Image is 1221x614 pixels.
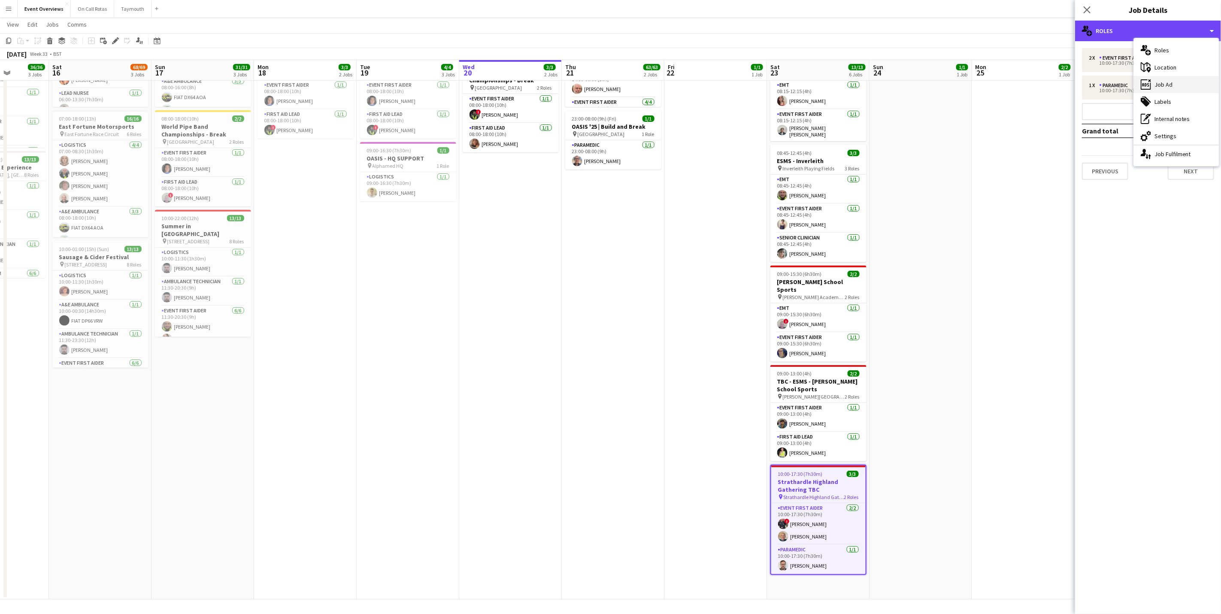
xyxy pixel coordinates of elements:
[770,204,867,233] app-card-role: Event First Aider1/108:45-12:45 (4h)[PERSON_NAME]
[463,123,559,152] app-card-role: First Aid Lead1/108:00-18:00 (10h)[PERSON_NAME]
[770,266,867,362] app-job-card: 09:00-15:30 (6h30m)2/2[PERSON_NAME] School Sports [PERSON_NAME] Academy Playing Fields2 RolesEMT1...
[155,76,251,130] app-card-role: A&E Ambulance3/308:00-16:00 (8h)FIAT DX64 AOAFIAT DX65 AAK
[52,241,148,368] app-job-card: 10:00-01:00 (15h) (Sun)13/13Sausage & Cider Festival [STREET_ADDRESS]8 RolesLogistics1/110:00-11:...
[565,140,661,169] app-card-role: Paramedic1/123:00-08:00 (9h)[PERSON_NAME]
[52,253,148,261] h3: Sausage & Cider Festival
[642,115,654,122] span: 1/1
[848,150,860,156] span: 3/3
[777,150,812,156] span: 08:45-12:45 (4h)
[1134,59,1219,76] div: Location
[668,63,675,71] span: Fri
[127,131,142,137] span: 6 Roles
[233,64,250,70] span: 31/31
[155,248,251,277] app-card-role: Logistics1/110:00-11:30 (1h30m)[PERSON_NAME]
[360,142,456,201] app-job-card: 09:00-16:30 (7h30m)1/1OASIS - HQ SUPPORT Alphamed HQ1 RoleLogistics1/109:00-16:30 (7h30m)[PERSON_...
[1089,55,1099,61] div: 2 x
[770,333,867,362] app-card-role: Event First Aider1/109:00-15:30 (6h30m)[PERSON_NAME]
[1059,71,1070,78] div: 1 Job
[52,110,148,237] app-job-card: 07:00-18:00 (11h)16/16East Fortune Motorsports East Fortune Race Circuit6 RolesLogistics4/407:00-...
[873,63,883,71] span: Sun
[770,63,780,71] span: Sat
[28,71,45,78] div: 3 Jobs
[52,123,148,130] h3: East Fortune Motorsports
[770,80,867,109] app-card-role: EMT1/108:15-12:15 (4h)[PERSON_NAME]
[230,238,244,245] span: 8 Roles
[1082,124,1163,138] td: Grand total
[360,42,456,139] app-job-card: 08:00-18:00 (10h)2/2World Pipe Band Championships - Break [GEOGRAPHIC_DATA]2 RolesEvent First Aid...
[28,64,45,70] span: 36/36
[127,261,142,268] span: 8 Roles
[848,271,860,277] span: 2/2
[1134,76,1219,93] div: Job Ad
[360,63,370,71] span: Tue
[770,109,867,141] app-card-role: Event First Aider1/108:15-12:15 (4h)[PERSON_NAME] [PERSON_NAME]
[783,393,845,400] span: [PERSON_NAME][GEOGRAPHIC_DATA]
[437,147,449,154] span: 1/1
[565,110,661,169] app-job-card: 23:00-08:00 (9h) (Fri)1/1OASIS '25 | Build and Break [GEOGRAPHIC_DATA]1 RoleParamedic1/123:00-08:...
[24,19,41,30] a: Edit
[1082,103,1214,120] button: Add role
[258,63,269,71] span: Mon
[770,303,867,333] app-card-role: EMT1/109:00-15:30 (6h30m)![PERSON_NAME]
[463,49,559,152] app-job-card: In progress08:00-18:00 (10h)2/2World Pipe Band Championships - Break [GEOGRAPHIC_DATA]2 RolesEven...
[751,71,763,78] div: 1 Job
[463,94,559,123] app-card-role: Event First Aider1/108:00-18:00 (10h)![PERSON_NAME]
[643,64,660,70] span: 63/63
[751,64,763,70] span: 1/1
[475,85,522,91] span: [GEOGRAPHIC_DATA]
[227,215,244,221] span: 13/13
[24,172,39,178] span: 8 Roles
[463,63,475,71] span: Wed
[564,68,576,78] span: 21
[1134,145,1219,163] div: Job Fulfilment
[437,163,449,169] span: 1 Role
[770,403,867,432] app-card-role: Event First Aider1/109:00-13:00 (4h)[PERSON_NAME]
[155,210,251,337] app-job-card: 10:00-22:00 (12h)13/13Summer in [GEOGRAPHIC_DATA] [STREET_ADDRESS]8 RolesLogistics1/110:00-11:30 ...
[233,71,250,78] div: 3 Jobs
[155,277,251,306] app-card-role: Ambulance Technician1/111:30-20:30 (9h)[PERSON_NAME]
[565,123,661,130] h3: OASIS '25 | Build and Break
[777,271,822,277] span: 09:00-15:30 (6h30m)
[572,115,617,122] span: 23:00-08:00 (9h) (Fri)
[3,19,22,30] a: View
[441,64,453,70] span: 4/4
[167,139,215,145] span: [GEOGRAPHIC_DATA]
[230,139,244,145] span: 2 Roles
[770,233,867,262] app-card-role: Senior Clinician1/108:45-12:45 (4h)[PERSON_NAME]
[52,207,148,261] app-card-role: A&E Ambulance3/308:00-18:00 (10h)FIAT DX64 AOAFIAT DX65 AAK
[770,465,867,575] div: 10:00-17:30 (7h30m)3/3Strathardle Highland Gathering TBC Strathardle Highland Gathering2 RolesEve...
[339,64,351,70] span: 3/3
[578,131,625,137] span: [GEOGRAPHIC_DATA]
[461,68,475,78] span: 20
[848,370,860,377] span: 2/2
[258,80,354,109] app-card-role: Event First Aider1/108:00-18:00 (10h)[PERSON_NAME]
[155,177,251,206] app-card-role: First Aid Lead1/108:00-18:00 (10h)![PERSON_NAME]
[784,319,789,324] span: !
[51,68,62,78] span: 16
[360,109,456,139] app-card-role: First Aid Lead1/108:00-18:00 (10h)![PERSON_NAME]
[1089,61,1198,65] div: 10:00-17:30 (7h30m)
[770,42,867,141] div: 08:15-12:15 (4h)2/2ESMS - [PERSON_NAME] School Sports [PERSON_NAME][GEOGRAPHIC_DATA]2 RolesEMT1/1...
[339,71,352,78] div: 2 Jobs
[565,97,661,164] app-card-role: Event First Aider4/414:00-00:00 (10h)
[162,115,199,122] span: 08:00-18:00 (10h)
[114,0,151,17] button: Taymouth
[155,123,251,138] h3: World Pipe Band Championships - Break
[1075,21,1221,41] div: Roles
[565,63,576,71] span: Thu
[258,42,354,139] div: 08:00-18:00 (10h)2/2World Pipe Band Championships - Break [GEOGRAPHIC_DATA]2 RolesEvent First Aid...
[976,63,987,71] span: Mon
[52,329,148,358] app-card-role: Ambulance Technician1/111:30-23:30 (12h)[PERSON_NAME]
[956,64,968,70] span: 1/1
[565,68,661,97] app-card-role: Control Officer1/114:00-00:00 (10h)[PERSON_NAME]
[18,0,71,17] button: Event Overviews
[28,51,50,57] span: Week 33
[845,165,860,172] span: 3 Roles
[67,21,87,28] span: Comms
[783,294,845,300] span: [PERSON_NAME] Academy Playing Fields
[162,215,199,221] span: 10:00-22:00 (12h)
[7,21,19,28] span: View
